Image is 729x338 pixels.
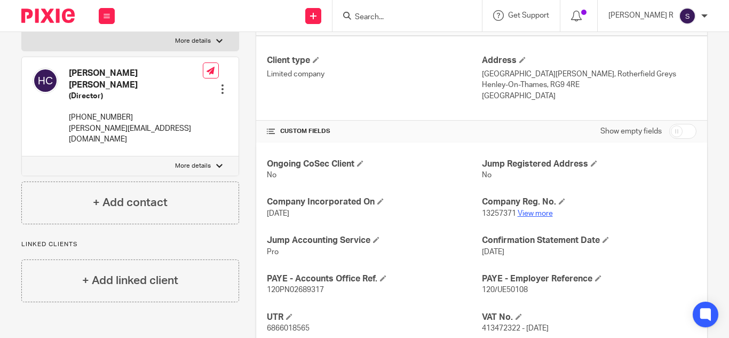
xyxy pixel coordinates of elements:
[267,159,481,170] h4: Ongoing CoSec Client
[69,112,203,123] p: [PHONE_NUMBER]
[482,235,696,246] h4: Confirmation Statement Date
[175,162,211,170] p: More details
[69,123,203,145] p: [PERSON_NAME][EMAIL_ADDRESS][DOMAIN_NAME]
[482,210,516,217] span: 13257371
[508,12,549,19] span: Get Support
[21,9,75,23] img: Pixie
[354,13,450,22] input: Search
[267,286,324,294] span: 120PN02689317
[600,126,662,137] label: Show empty fields
[482,159,696,170] h4: Jump Registered Address
[267,325,310,332] span: 6866018565
[267,235,481,246] h4: Jump Accounting Service
[21,240,239,249] p: Linked clients
[482,55,696,66] h4: Address
[69,68,203,91] h4: [PERSON_NAME] [PERSON_NAME]
[69,91,203,101] h5: (Director)
[267,210,289,217] span: [DATE]
[33,68,58,93] img: svg%3E
[267,196,481,208] h4: Company Incorporated On
[482,80,696,90] p: Henley-On-Thames, RG9 4RE
[93,194,168,211] h4: + Add contact
[267,55,481,66] h4: Client type
[482,91,696,101] p: [GEOGRAPHIC_DATA]
[267,69,481,80] p: Limited company
[175,37,211,45] p: More details
[267,312,481,323] h4: UTR
[82,272,178,289] h4: + Add linked client
[267,127,481,136] h4: CUSTOM FIELDS
[482,325,549,332] span: 413472322 - [DATE]
[482,196,696,208] h4: Company Reg. No.
[482,69,696,80] p: [GEOGRAPHIC_DATA][PERSON_NAME], Rotherfield Greys
[482,171,492,179] span: No
[482,312,696,323] h4: VAT No.
[518,210,553,217] a: View more
[608,10,673,21] p: [PERSON_NAME] R
[267,248,279,256] span: Pro
[482,286,528,294] span: 120/UE50108
[482,248,504,256] span: [DATE]
[482,273,696,285] h4: PAYE - Employer Reference
[679,7,696,25] img: svg%3E
[267,273,481,285] h4: PAYE - Accounts Office Ref.
[267,171,276,179] span: No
